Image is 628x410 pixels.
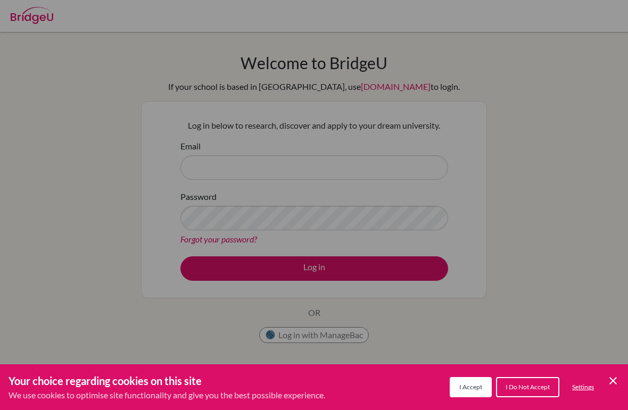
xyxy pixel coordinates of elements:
[459,383,482,391] span: I Accept
[506,383,550,391] span: I Do Not Accept
[572,383,594,391] span: Settings
[607,374,619,387] button: Save and close
[496,377,559,397] button: I Do Not Accept
[450,377,492,397] button: I Accept
[9,389,325,401] p: We use cookies to optimise site functionality and give you the best possible experience.
[564,378,602,396] button: Settings
[9,373,325,389] h3: Your choice regarding cookies on this site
